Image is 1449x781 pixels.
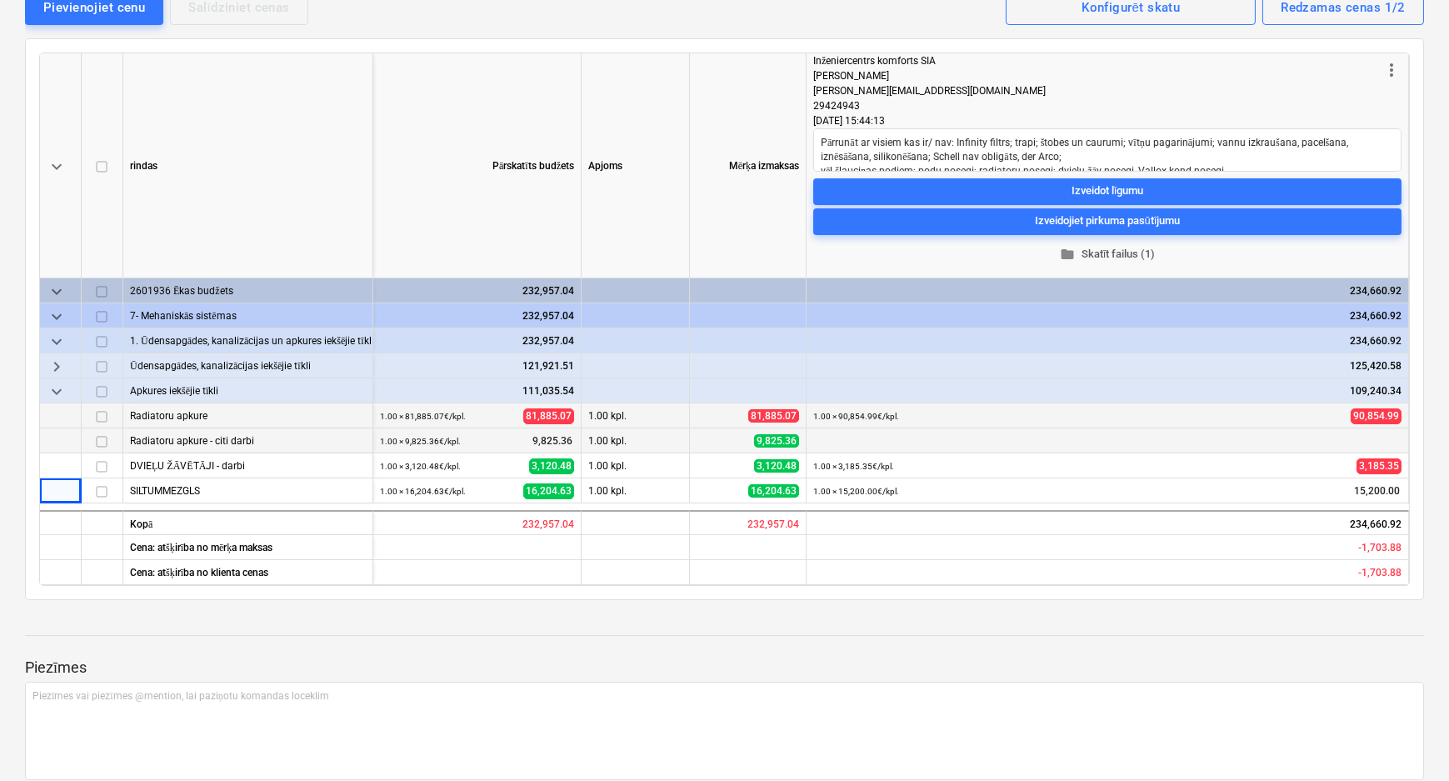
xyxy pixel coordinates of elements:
textarea: Pārrunāt ar visiem kas ir/ nav: Infinity filtrs; trapi; štobes un caurumi; vītņu pagarinājumi; va... [813,128,1402,172]
button: Izveidojiet pirkuma pasūtījumu [813,208,1402,234]
div: 232,957.04 [380,303,574,328]
div: 121,921.51 [380,353,574,378]
span: 81,885.07 [748,409,799,423]
div: Ūdensapgādes, kanalizācijas iekšējie tīkli [130,353,366,378]
p: Piezīmes [25,658,1424,678]
div: 1.00 kpl. [582,428,690,453]
small: 1.00 × 3,120.48€ / kpl. [380,462,461,471]
div: 111,035.54 [380,378,574,403]
button: Izveidot līgumu [813,178,1402,204]
button: Skatīt failus (1) [813,241,1402,267]
div: 7- Mehaniskās sistēmas [130,303,366,328]
div: Apjoms [582,53,690,278]
div: 125,420.58 [813,353,1402,378]
div: 234,660.92 [813,303,1402,328]
div: SILTUMMEZGLS [130,478,366,503]
small: 1.00 × 9,825.36€ / kpl. [380,437,461,446]
div: Cena: atšķirība no mērķa maksas [123,535,373,560]
div: Cena: atšķirība no klienta cenas [123,560,373,585]
span: Skatīt failus (1) [820,244,1395,263]
span: [PERSON_NAME][EMAIL_ADDRESS][DOMAIN_NAME] [813,85,1046,97]
div: Radiatoru apkure [130,403,366,428]
small: 1.00 × 15,200.00€ / kpl. [813,487,899,496]
span: more_vert [1382,60,1402,80]
span: 16,204.63 [748,484,799,498]
div: 232,957.04 [690,510,807,535]
div: 1. Ūdensapgādes, kanalizācijas un apkures iekšējie tīkli [130,328,366,353]
div: 232,957.04 [373,510,582,535]
span: 15,200.00 [1352,483,1402,498]
span: folder [1060,247,1075,262]
span: 3,120.48 [529,458,574,473]
div: 232,957.04 [380,278,574,303]
div: 234,660.92 [813,328,1402,353]
div: 109,240.34 [813,378,1402,403]
span: Paredzamā rentabilitāte - iesniegts piedāvājums salīdzinājumā ar klienta cenu [1358,567,1402,578]
span: keyboard_arrow_down [47,306,67,326]
div: Inženiercentrs komforts SIA [813,53,1382,68]
div: 234,660.92 [807,510,1409,535]
div: DVIEĻU ŽĀVĒTĀJI - darbi [130,453,366,478]
div: [DATE] 15:44:13 [813,113,1402,128]
span: keyboard_arrow_down [47,331,67,351]
div: 2601936 Ēkas budžets [130,278,366,303]
div: rindas [123,53,373,278]
span: keyboard_arrow_down [47,281,67,301]
div: Pārskatīts budžets [373,53,582,278]
div: Izveidojiet pirkuma pasūtījumu [1035,212,1181,231]
span: 3,185.35 [1357,458,1402,473]
div: Apkures iekšējie tīkli [130,378,366,403]
div: Izveidot līgumu [1072,182,1144,201]
small: 1.00 × 16,204.63€ / kpl. [380,487,466,496]
span: 9,825.36 [754,434,799,448]
span: 9,825.36 [531,433,574,448]
div: 1.00 kpl. [582,403,690,428]
small: 1.00 × 81,885.07€ / kpl. [380,412,466,421]
div: Radiatoru apkure - citi darbi [130,428,366,453]
small: 1.00 × 3,185.35€ / kpl. [813,462,894,471]
span: keyboard_arrow_right [47,356,67,376]
span: 3,120.48 [754,459,799,473]
span: keyboard_arrow_down [47,381,67,401]
span: 90,854.99 [1351,408,1402,423]
div: 29424943 [813,98,1382,113]
div: 234,660.92 [813,278,1402,303]
div: [PERSON_NAME] [813,68,1382,83]
iframe: Chat Widget [1366,701,1449,781]
div: 232,957.04 [380,328,574,353]
span: Paredzamā rentabilitāte - iesniegts piedāvājums salīdzinājumā ar mērķa cenu [1358,542,1402,553]
div: 1.00 kpl. [582,478,690,503]
span: 16,204.63 [523,483,574,498]
small: 1.00 × 90,854.99€ / kpl. [813,412,899,421]
span: 81,885.07 [523,408,574,423]
div: 1.00 kpl. [582,453,690,478]
span: keyboard_arrow_down [47,156,67,176]
div: Kopā [123,510,373,535]
div: Mērķa izmaksas [690,53,807,278]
